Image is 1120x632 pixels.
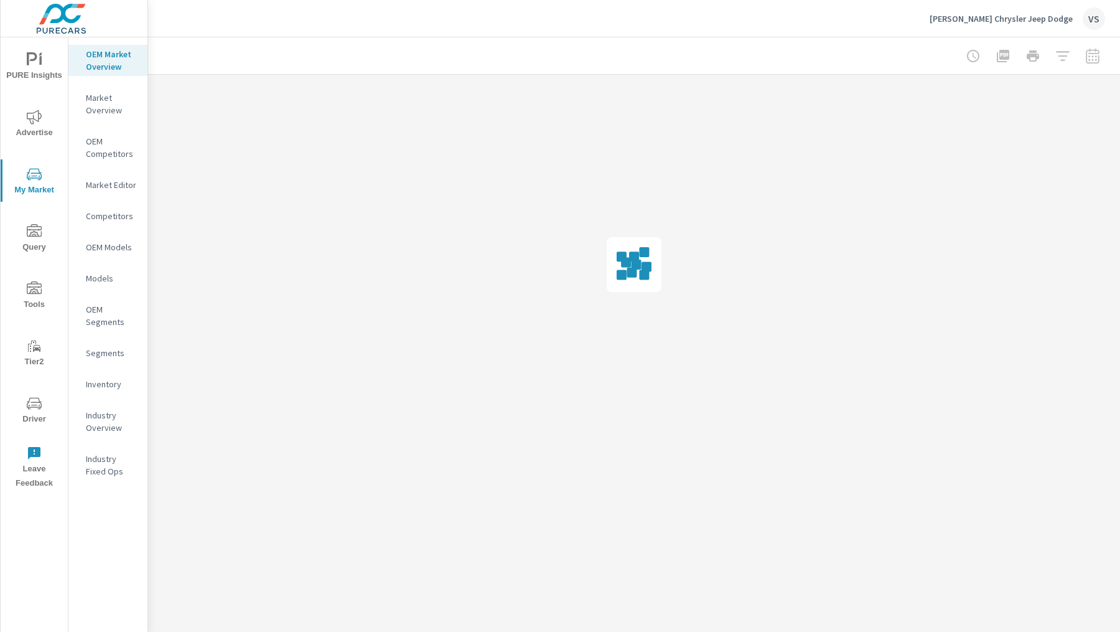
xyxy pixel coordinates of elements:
span: Advertise [4,110,64,140]
div: OEM Market Overview [68,45,147,76]
div: OEM Models [68,238,147,257]
div: Inventory [68,375,147,394]
p: OEM Segments [86,303,138,328]
p: Competitors [86,210,138,222]
span: Query [4,224,64,255]
p: OEM Competitors [86,135,138,160]
p: Industry Overview [86,409,138,434]
span: Tools [4,281,64,312]
div: nav menu [1,37,68,496]
div: OEM Competitors [68,132,147,163]
div: OEM Segments [68,300,147,331]
span: Leave Feedback [4,446,64,491]
p: [PERSON_NAME] Chrysler Jeep Dodge [930,13,1073,24]
p: Market Editor [86,179,138,191]
p: OEM Market Overview [86,48,138,73]
div: Market Overview [68,88,147,120]
span: Tier2 [4,339,64,369]
div: Segments [68,344,147,362]
div: Models [68,269,147,288]
div: Industry Overview [68,406,147,437]
span: My Market [4,167,64,197]
p: Models [86,272,138,285]
div: Competitors [68,207,147,225]
p: Market Overview [86,92,138,116]
div: VS [1083,7,1105,30]
span: PURE Insights [4,52,64,83]
p: Industry Fixed Ops [86,453,138,478]
div: Market Editor [68,176,147,194]
p: Segments [86,347,138,359]
span: Driver [4,396,64,427]
div: Industry Fixed Ops [68,450,147,481]
p: OEM Models [86,241,138,253]
p: Inventory [86,378,138,390]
